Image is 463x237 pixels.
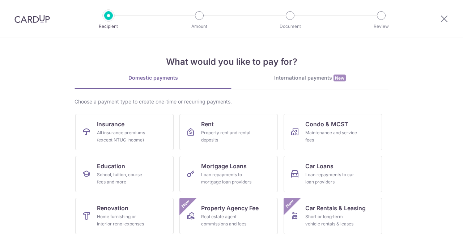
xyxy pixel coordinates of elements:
[201,204,259,212] span: Property Agency Fee
[97,171,149,186] div: School, tuition, course fees and more
[305,129,357,144] div: Maintenance and service fees
[179,114,278,150] a: RentProperty rent and rental deposits
[179,198,278,234] a: Property Agency FeeReal estate agent commissions and feesNew
[201,213,253,228] div: Real estate agent commissions and fees
[201,120,214,128] span: Rent
[284,114,382,150] a: Condo & MCSTMaintenance and service fees
[354,23,408,30] p: Review
[180,198,192,210] span: New
[75,198,174,234] a: RenovationHome furnishing or interior reno-expenses
[75,74,231,81] div: Domestic payments
[263,23,317,30] p: Document
[284,156,382,192] a: Car LoansLoan repayments to car loan providers
[231,74,388,82] div: International payments
[201,162,247,170] span: Mortgage Loans
[75,156,174,192] a: EducationSchool, tuition, course fees and more
[75,98,388,105] div: Choose a payment type to create one-time or recurring payments.
[14,14,50,23] img: CardUp
[417,215,456,233] iframe: Opens a widget where you can find more information
[284,198,296,210] span: New
[305,120,348,128] span: Condo & MCST
[305,171,357,186] div: Loan repayments to car loan providers
[75,114,174,150] a: InsuranceAll insurance premiums (except NTUC Income)
[284,198,382,234] a: Car Rentals & LeasingShort or long‑term vehicle rentals & leasesNew
[97,204,128,212] span: Renovation
[305,162,334,170] span: Car Loans
[305,213,357,228] div: Short or long‑term vehicle rentals & leases
[305,204,366,212] span: Car Rentals & Leasing
[334,75,346,81] span: New
[97,213,149,228] div: Home furnishing or interior reno-expenses
[179,156,278,192] a: Mortgage LoansLoan repayments to mortgage loan providers
[201,171,253,186] div: Loan repayments to mortgage loan providers
[82,23,135,30] p: Recipient
[97,129,149,144] div: All insurance premiums (except NTUC Income)
[201,129,253,144] div: Property rent and rental deposits
[173,23,226,30] p: Amount
[97,120,124,128] span: Insurance
[75,55,388,68] h4: What would you like to pay for?
[97,162,125,170] span: Education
